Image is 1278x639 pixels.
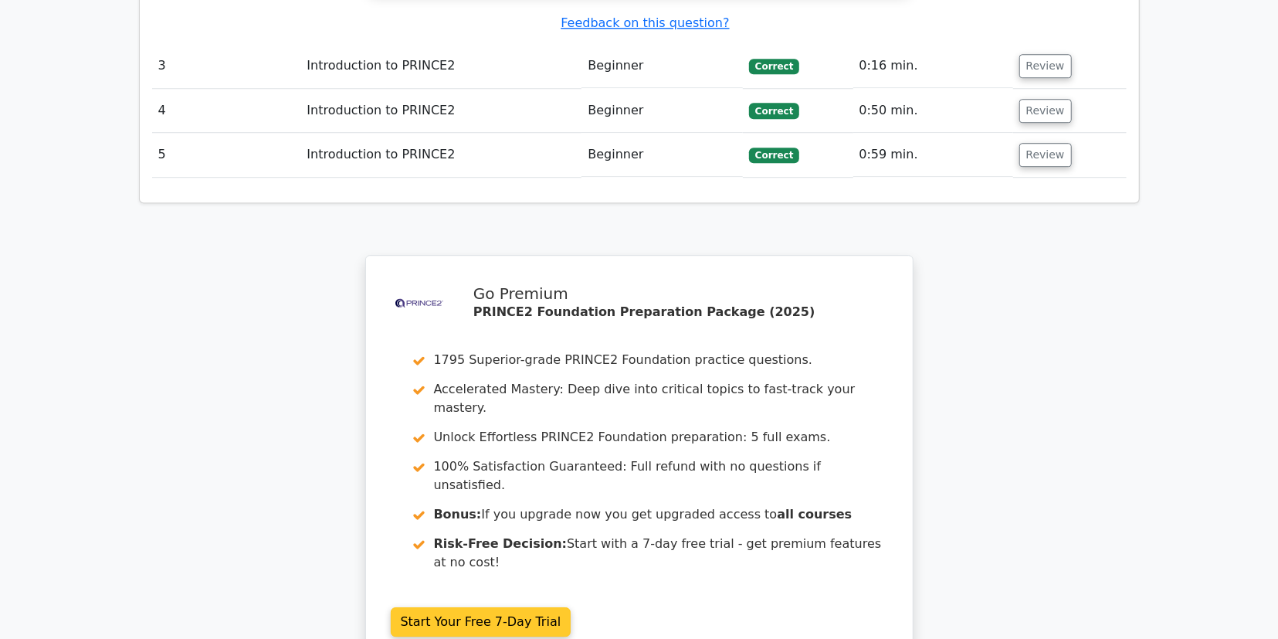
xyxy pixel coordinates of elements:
td: 0:59 min. [853,133,1013,177]
td: Beginner [581,89,743,133]
td: 3 [152,44,301,88]
span: Correct [749,103,799,118]
button: Review [1019,54,1072,78]
a: Start Your Free 7-Day Trial [391,607,571,637]
td: 0:16 min. [853,44,1013,88]
span: Correct [749,59,799,74]
td: 5 [152,133,301,177]
button: Review [1019,143,1072,167]
a: Feedback on this question? [561,15,729,30]
td: Beginner [581,44,743,88]
span: Correct [749,148,799,163]
td: Introduction to PRINCE2 [300,89,581,133]
td: 4 [152,89,301,133]
button: Review [1019,99,1072,123]
td: Beginner [581,133,743,177]
td: Introduction to PRINCE2 [300,133,581,177]
td: Introduction to PRINCE2 [300,44,581,88]
td: 0:50 min. [853,89,1013,133]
